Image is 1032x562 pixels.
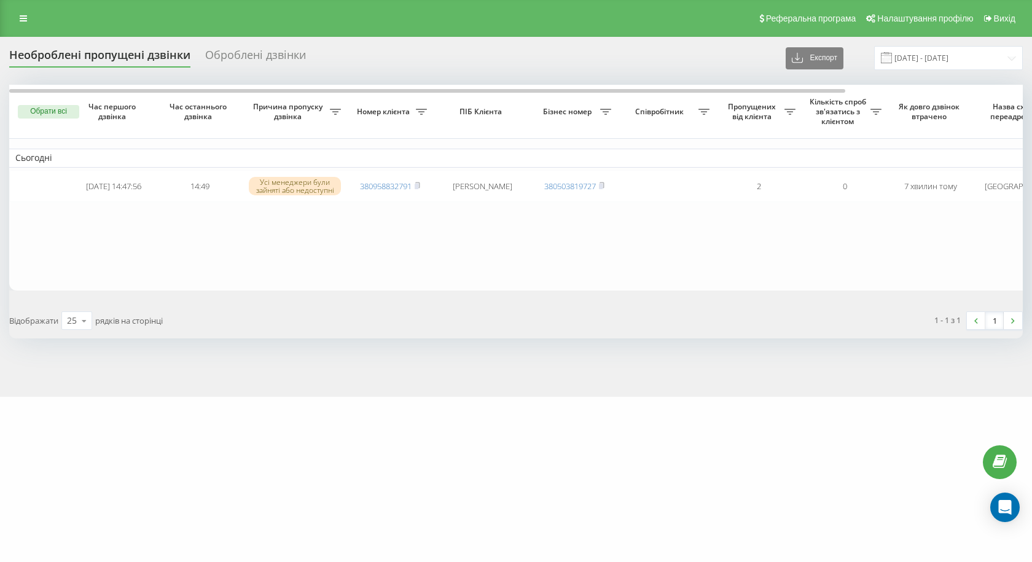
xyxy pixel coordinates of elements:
[537,107,600,117] span: Бізнес номер
[249,177,341,195] div: Усі менеджери були зайняті або недоступні
[934,314,961,326] div: 1 - 1 з 1
[95,315,163,326] span: рядків на сторінці
[9,315,58,326] span: Відображати
[802,170,888,203] td: 0
[444,107,521,117] span: ПІБ Клієнта
[985,312,1004,329] a: 1
[80,102,147,121] span: Час першого дзвінка
[786,47,843,69] button: Експорт
[716,170,802,203] td: 2
[205,49,306,68] div: Оброблені дзвінки
[897,102,964,121] span: Як довго дзвінок втрачено
[67,314,77,327] div: 25
[433,170,531,203] td: [PERSON_NAME]
[888,170,974,203] td: 7 хвилин тому
[360,181,412,192] a: 380958832791
[249,102,330,121] span: Причина пропуску дзвінка
[766,14,856,23] span: Реферальна програма
[353,107,416,117] span: Номер клієнта
[877,14,973,23] span: Налаштування профілю
[990,493,1020,522] div: Open Intercom Messenger
[994,14,1015,23] span: Вихід
[18,105,79,119] button: Обрати всі
[157,170,243,203] td: 14:49
[9,49,190,68] div: Необроблені пропущені дзвінки
[722,102,784,121] span: Пропущених від клієнта
[808,97,870,126] span: Кількість спроб зв'язатись з клієнтом
[623,107,698,117] span: Співробітник
[71,170,157,203] td: [DATE] 14:47:56
[544,181,596,192] a: 380503819727
[166,102,233,121] span: Час останнього дзвінка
